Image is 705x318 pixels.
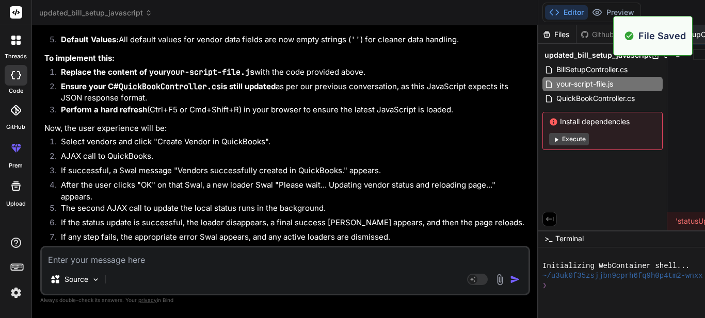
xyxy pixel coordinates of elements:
img: attachment [494,274,506,286]
strong: To implement this: [44,53,115,63]
p: Always double-check its answers. Your in Bind [40,295,530,305]
button: Editor [545,5,588,20]
label: threads [5,52,27,61]
img: settings [7,284,25,302]
code: your-script-file.js [166,67,254,77]
button: Execute [549,133,589,145]
div: Github [576,29,619,40]
img: Pick Models [91,275,100,284]
li: as per our previous conversation, as this JavaScript expects its JSON response format. [53,81,528,104]
span: updated_bill_setup_javascript [544,50,651,60]
img: icon [510,274,520,284]
img: alert [624,29,634,43]
li: (Ctrl+F5 or Cmd+Shift+R) in your browser to ensure the latest JavaScript is loaded. [53,104,528,119]
li: If any step fails, the appropriate error Swal appears, and any active loaders are dismissed. [53,231,528,246]
code: QuickBookController.cs [119,81,221,92]
label: GitHub [6,123,25,131]
strong: Default Values: [61,35,119,44]
span: Initializing WebContainer shell... [542,261,690,271]
label: code [9,87,23,95]
span: BillSetupController.cs [555,63,629,76]
li: AJAX call to QuickBooks. [53,150,528,165]
div: Files [538,29,576,40]
li: All default values for vendor data fields are now empty strings ( ) for cleaner data handling. [53,34,528,48]
strong: Ensure your C# is still updated [61,81,276,91]
span: QuickBookController.cs [555,92,636,105]
li: with the code provided above. [53,66,528,81]
span: updated_bill_setup_javascript [39,8,152,18]
span: Install dependencies [549,116,656,127]
label: prem [9,161,23,170]
span: your-script-file.js [555,78,614,90]
strong: Perform a hard refresh [61,105,147,114]
li: If successful, a Swal message "Vendors successfully created in QuickBooks." appears. [53,165,528,179]
li: If the status update is successful, the loader disappears, a final success [PERSON_NAME] appears,... [53,217,528,231]
li: After the user clicks "OK" on that Swal, a new loader Swal "Please wait... Updating vendor status... [53,179,528,203]
span: >_ [544,233,552,244]
p: Now, the user experience will be: [44,123,528,135]
span: Terminal [555,233,584,244]
p: File Saved [638,29,686,43]
strong: Replace the content of your [61,67,254,77]
li: Select vendors and click "Create Vendor in QuickBooks". [53,136,528,150]
code: '' [351,35,360,45]
span: ❯ [542,281,548,291]
label: Upload [6,199,26,208]
p: Source [65,274,88,284]
span: privacy [138,297,157,303]
button: Preview [588,5,638,20]
span: ~/u3uk0f35zsjjbn9cprh6fq9h0p4tm2-wnxx [542,271,703,281]
li: The second AJAX call to update the local status runs in the background. [53,203,528,217]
